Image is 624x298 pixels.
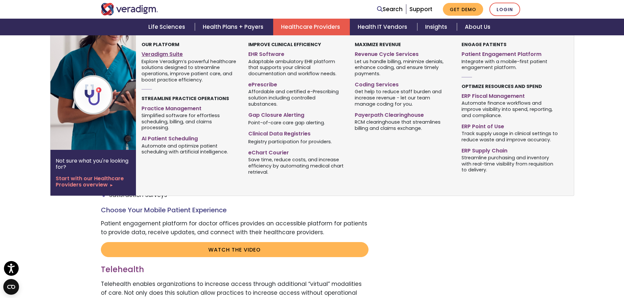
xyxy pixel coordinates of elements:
span: Let us handle billing, minimize denials, enhance coding, and ensure timely payments. [355,58,451,77]
a: Veradigm Suite [142,48,238,58]
a: ERP Point of Use [462,121,558,130]
h4: Choose Your Mobile Patient Experience [101,206,369,214]
p: Patient engagement platform for doctor offices provides an accessible platform for patients to pr... [101,219,369,237]
button: Open CMP widget [3,279,19,295]
span: Point-of-care care gap alerting. [248,119,325,126]
a: EHR Software [248,48,345,58]
span: Automate and optimize patient scheduling with artificial intelligence. [142,142,238,155]
span: Registry participation for providers. [248,138,332,145]
strong: Optimize Resources and Spend [462,83,542,90]
p: Not sure what you're looking for? [56,158,131,170]
span: Get help to reduce staff burden and increase revenue - let our team manage coding for you. [355,88,451,107]
span: Affordable and certified e-Prescribing solution including controlled substances. [248,88,345,107]
span: Integrate with a mobile-first patient engagement platform. [462,58,558,71]
a: Login [489,3,520,16]
span: Automate finance workflows and improve visibility into spend, reporting, and compliance. [462,100,558,119]
span: RCM clearinghouse that streamlines billing and claims exchange. [355,118,451,131]
a: Clinical Data Registries [248,128,345,137]
strong: Our Platform [142,41,179,48]
a: Support [409,5,432,13]
a: Health IT Vendors [350,19,417,35]
a: ERP Fiscal Management [462,90,558,100]
a: Life Sciences [141,19,195,35]
strong: Improve Clinical Efficiency [248,41,321,48]
span: Save time, reduce costs, and increase efficiency by automating medical chart retrieval. [248,156,345,175]
a: Revenue Cycle Services [355,48,451,58]
a: ePrescribe [248,79,345,88]
a: ERP Supply Chain [462,145,558,154]
a: Watch the video [101,242,369,257]
strong: Engage Patients [462,41,506,48]
a: Get Demo [443,3,483,16]
iframe: Drift Chat Widget [498,251,616,290]
a: AI Patient Scheduling [142,133,238,142]
a: Healthcare Providers [273,19,350,35]
span: Adaptable ambulatory EHR platform that supports your clinical documentation and workflow needs. [248,58,345,77]
a: Coding Services [355,79,451,88]
a: Patient Engagement Platform [462,48,558,58]
span: Simplified software for effortless scheduling, billing, and claims processing. [142,112,238,131]
strong: Streamline Practice Operations [142,95,229,102]
a: eChart Courier [248,147,345,156]
a: About Us [457,19,498,35]
strong: Maximize Revenue [355,41,401,48]
span: Streamline purchasing and inventory with real-time visibility from requisition to delivery. [462,154,558,173]
a: Insights [417,19,457,35]
h3: Telehealth [101,265,369,274]
a: Payerpath Clearinghouse [355,109,451,119]
img: Veradigm logo [101,3,158,15]
a: Gap Closure Alerting [248,109,345,119]
a: Health Plans + Payers [195,19,273,35]
img: Healthcare Provider [50,35,156,150]
a: Practice Management [142,103,238,112]
span: Track supply usage in clinical settings to reduce waste and improve accuracy. [462,130,558,143]
span: Explore Veradigm’s powerful healthcare solutions designed to streamline operations, improve patie... [142,58,238,83]
a: Start with our Healthcare Providers overview [56,175,131,188]
a: Search [377,5,403,14]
